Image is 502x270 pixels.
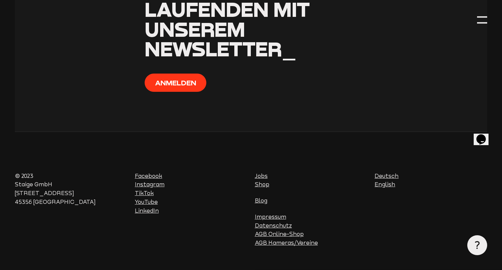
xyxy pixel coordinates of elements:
a: AGB Kameras/Vereine [255,240,318,246]
a: Jobs [255,173,268,179]
a: TikTok [135,190,154,196]
a: Deutsch [375,173,398,179]
a: YouTube [135,199,158,205]
a: Facebook [135,173,162,179]
a: AGB Online-Shop [255,231,304,237]
span: Newsletter_ [145,36,296,61]
a: LinkedIn [135,208,159,214]
iframe: chat widget [474,125,495,145]
a: Datenschutz [255,222,292,228]
a: Shop [255,181,269,187]
p: © 2023 Staige GmbH [STREET_ADDRESS] 45356 [GEOGRAPHIC_DATA] [15,172,127,207]
a: Impressum [255,214,286,220]
a: Instagram [135,181,165,187]
a: Blog [255,197,267,204]
a: English [375,181,395,187]
button: Anmelden [145,74,206,92]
